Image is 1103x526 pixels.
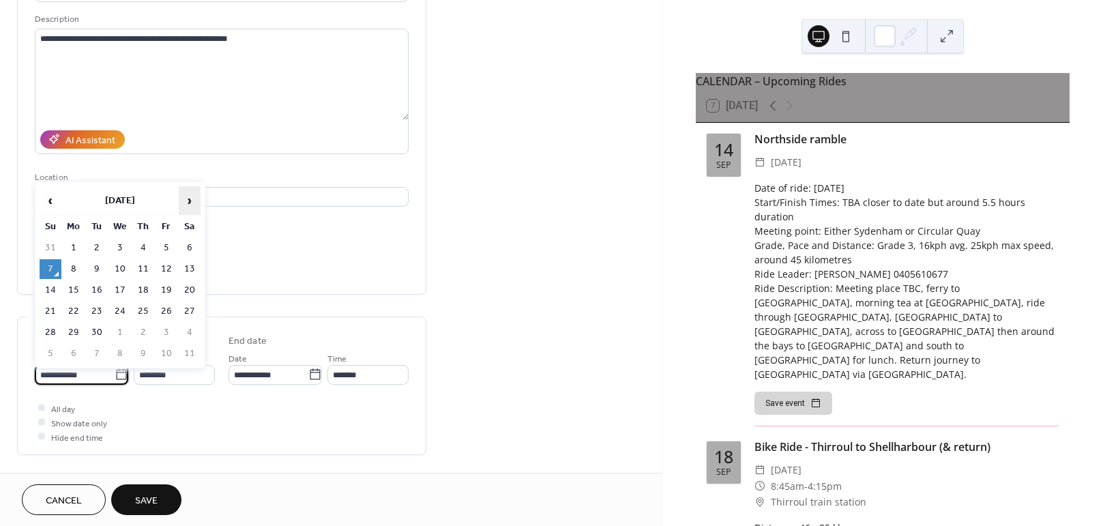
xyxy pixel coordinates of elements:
button: Save event [754,392,832,415]
td: 2 [132,323,154,342]
span: Show date only [51,416,107,430]
div: ​ [754,494,765,510]
td: 11 [132,259,154,279]
button: Save [111,484,181,515]
td: 2 [86,238,108,258]
td: 28 [40,323,61,342]
div: ​ [754,478,765,495]
td: 5 [156,238,177,258]
td: 24 [109,302,131,321]
td: 4 [179,323,201,342]
td: 10 [156,344,177,364]
div: Location [35,171,406,185]
span: Thirroul train station [771,494,866,510]
span: [DATE] [771,462,801,478]
td: 1 [63,238,85,258]
td: 26 [156,302,177,321]
td: 16 [86,280,108,300]
td: 18 [132,280,154,300]
div: Date of ride: [DATE] Start/Finish Times: TBA closer to date but around 5.5 hours duration Meeting... [754,181,1059,381]
td: 7 [86,344,108,364]
span: Recurring event [35,471,107,486]
th: Tu [86,217,108,237]
div: Northside ramble [754,131,1059,147]
button: Cancel [22,484,106,515]
div: 14 [714,141,733,158]
td: 9 [86,259,108,279]
td: 27 [179,302,201,321]
span: Hide end time [51,430,103,445]
td: 8 [109,344,131,364]
div: Sep [716,468,731,477]
th: [DATE] [63,186,177,216]
td: 13 [179,259,201,279]
td: 30 [86,323,108,342]
th: Sa [179,217,201,237]
td: 14 [40,280,61,300]
span: Cancel [46,494,82,508]
td: 6 [179,238,201,258]
td: 7 [40,259,61,279]
div: Description [35,12,406,27]
td: 19 [156,280,177,300]
td: 3 [109,238,131,258]
td: 22 [63,302,85,321]
span: Time [327,351,347,366]
td: 20 [179,280,201,300]
div: Bike Ride - Thirroul to Shellharbour (& return) [754,439,1059,455]
div: ​ [754,462,765,478]
td: 23 [86,302,108,321]
button: AI Assistant [40,130,125,149]
td: 6 [63,344,85,364]
td: 4 [132,238,154,258]
th: Su [40,217,61,237]
span: All day [51,402,75,416]
span: 4:15pm [808,478,842,495]
td: 8 [63,259,85,279]
td: 12 [156,259,177,279]
td: 31 [40,238,61,258]
th: Mo [63,217,85,237]
div: CALENDAR – Upcoming Rides [696,73,1070,89]
td: 11 [179,344,201,364]
div: Sep [716,161,731,170]
span: ‹ [40,187,61,214]
span: [DATE] [771,154,801,171]
td: 15 [63,280,85,300]
span: › [179,187,200,214]
td: 9 [132,344,154,364]
div: AI Assistant [65,133,115,147]
span: 8:45am [771,478,804,495]
span: Date [229,351,247,366]
div: 18 [714,448,733,465]
td: 5 [40,344,61,364]
span: - [804,478,808,495]
td: 17 [109,280,131,300]
th: Th [132,217,154,237]
td: 3 [156,323,177,342]
div: End date [229,334,267,349]
td: 25 [132,302,154,321]
td: 29 [63,323,85,342]
th: We [109,217,131,237]
div: ​ [754,154,765,171]
td: 1 [109,323,131,342]
th: Fr [156,217,177,237]
td: 21 [40,302,61,321]
td: 10 [109,259,131,279]
span: Save [135,494,158,508]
